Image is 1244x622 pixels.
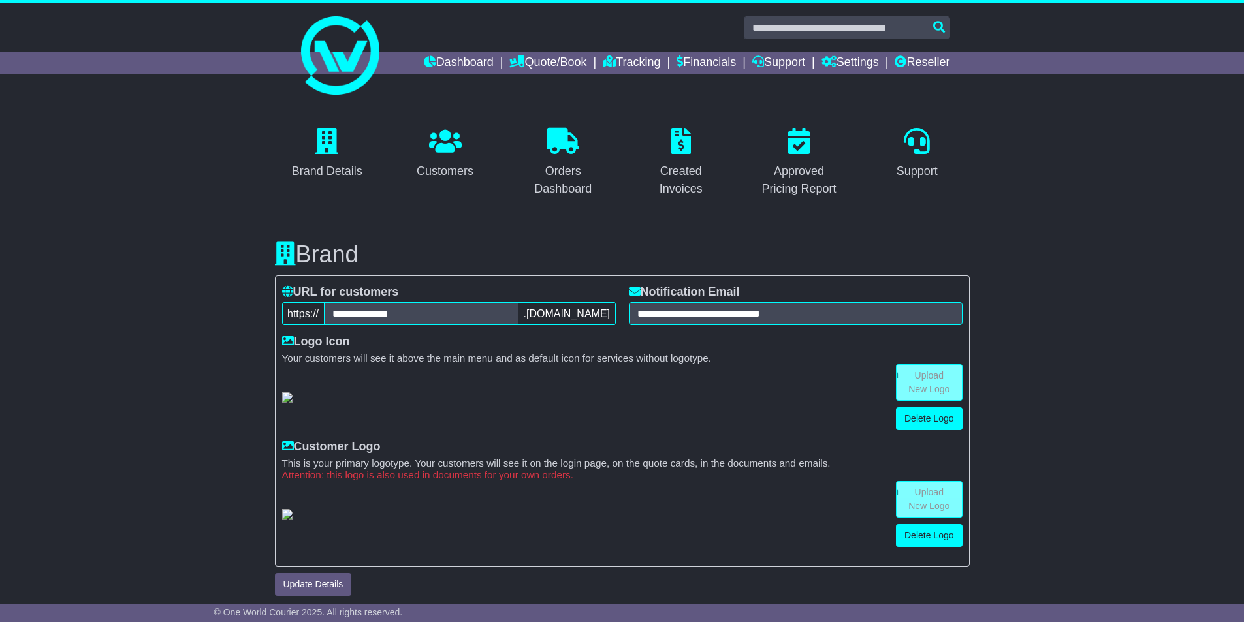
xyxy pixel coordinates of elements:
[896,407,963,430] a: Delete Logo
[896,364,963,401] a: Upload New Logo
[424,52,494,74] a: Dashboard
[897,163,938,180] div: Support
[752,52,805,74] a: Support
[282,392,293,403] img: GetResellerIconLogo
[282,440,381,454] label: Customer Logo
[677,52,736,74] a: Financials
[275,573,352,596] button: Update Details
[282,302,325,325] span: https://
[896,481,963,518] a: Upload New Logo
[214,607,403,617] span: © One World Courier 2025. All rights reserved.
[821,52,879,74] a: Settings
[518,302,615,325] span: .[DOMAIN_NAME]
[888,123,946,185] a: Support
[519,163,607,198] div: Orders Dashboard
[895,52,949,74] a: Reseller
[603,52,660,74] a: Tracking
[282,458,963,469] small: This is your primary logotype. Your customers will see it on the login page, on the quote cards, ...
[292,163,362,180] div: Brand Details
[896,524,963,547] a: Delete Logo
[511,123,616,202] a: Orders Dashboard
[629,123,734,202] a: Created Invoices
[509,52,586,74] a: Quote/Book
[637,163,726,198] div: Created Invoices
[746,123,852,202] a: Approved Pricing Report
[629,285,740,300] label: Notification Email
[282,352,963,364] small: Your customers will see it above the main menu and as default icon for services without logotype.
[282,469,963,481] small: Attention: this logo is also used in documents for your own orders.
[275,241,970,268] h3: Brand
[282,509,293,520] img: GetCustomerLogo
[417,163,473,180] div: Customers
[282,335,350,349] label: Logo Icon
[282,285,399,300] label: URL for customers
[755,163,843,198] div: Approved Pricing Report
